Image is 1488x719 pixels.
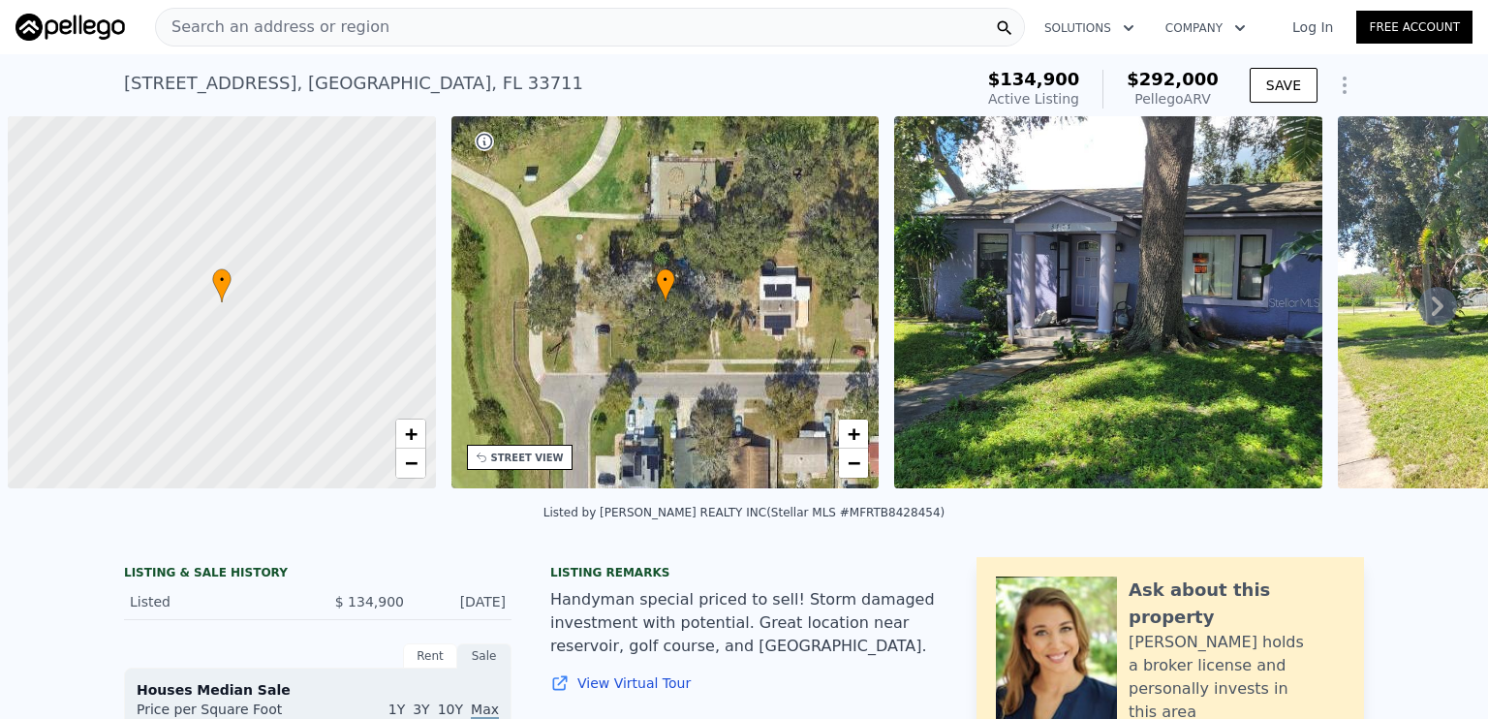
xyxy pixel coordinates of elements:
[550,565,938,580] div: Listing remarks
[550,673,938,693] a: View Virtual Tour
[839,449,868,478] a: Zoom out
[388,702,405,717] span: 1Y
[419,592,506,611] div: [DATE]
[491,451,564,465] div: STREET VIEW
[1029,11,1150,46] button: Solutions
[1356,11,1472,44] a: Free Account
[156,16,389,39] span: Search an address or region
[335,594,404,610] span: $ 134,900
[894,116,1322,488] img: Sale: 169713123 Parcel: 53432762
[550,588,938,658] div: Handyman special priced to sell! Storm damaged investment with potential. Great location near res...
[438,702,463,717] span: 10Y
[413,702,429,717] span: 3Y
[848,422,860,446] span: +
[212,268,232,302] div: •
[656,268,675,302] div: •
[15,14,125,41] img: Pellego
[839,420,868,449] a: Zoom in
[988,69,1080,89] span: $134,900
[137,680,499,700] div: Houses Median Sale
[457,643,511,669] div: Sale
[124,70,583,97] div: [STREET_ADDRESS] , [GEOGRAPHIC_DATA] , FL 33711
[396,420,425,449] a: Zoom in
[1250,68,1317,103] button: SAVE
[1127,89,1219,109] div: Pellego ARV
[1325,66,1364,105] button: Show Options
[543,506,945,519] div: Listed by [PERSON_NAME] REALTY INC (Stellar MLS #MFRTB8428454)
[130,592,302,611] div: Listed
[404,422,417,446] span: +
[404,451,417,475] span: −
[1129,577,1345,631] div: Ask about this property
[1150,11,1261,46] button: Company
[656,271,675,289] span: •
[848,451,860,475] span: −
[396,449,425,478] a: Zoom out
[403,643,457,669] div: Rent
[124,565,511,584] div: LISTING & SALE HISTORY
[988,91,1079,107] span: Active Listing
[1127,69,1219,89] span: $292,000
[1269,17,1356,37] a: Log In
[212,271,232,289] span: •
